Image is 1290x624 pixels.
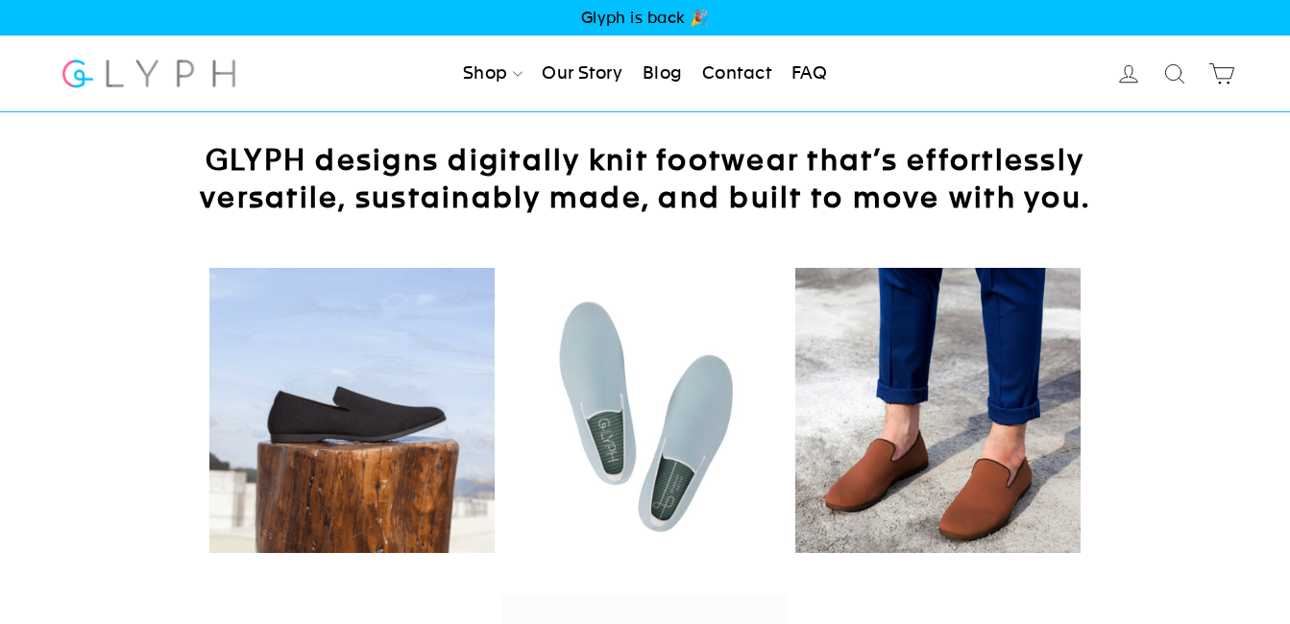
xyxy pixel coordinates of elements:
[455,53,835,95] ul: Primary
[635,53,691,95] a: Blog
[455,53,530,95] a: Shop
[784,53,835,95] a: FAQ
[694,53,779,95] a: Contact
[60,48,239,99] img: Glyph
[165,141,1126,216] h2: GLYPH designs digitally knit footwear that’s effortlessly versatile, sustainably made, and built ...
[534,53,630,95] a: Our Story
